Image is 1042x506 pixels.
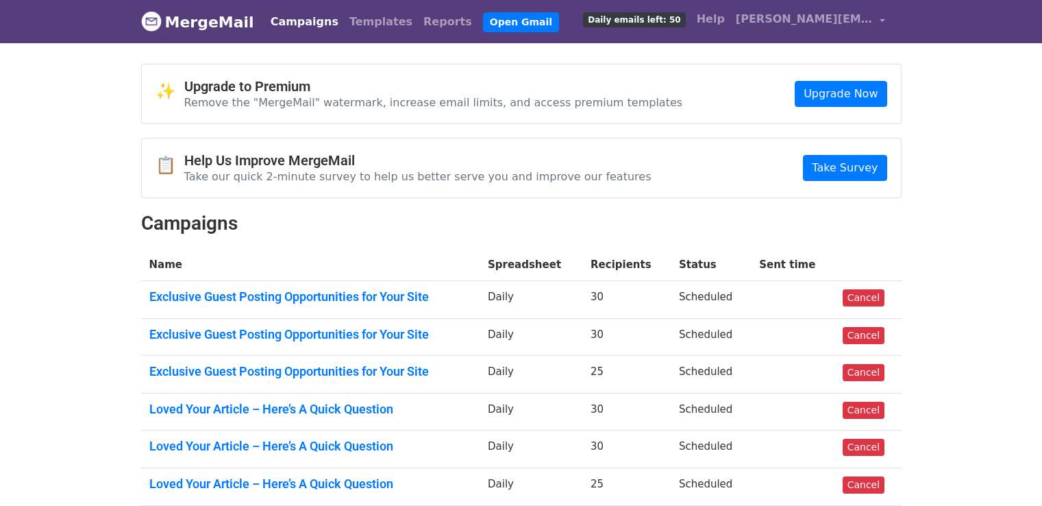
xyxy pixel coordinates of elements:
a: Help [691,5,730,33]
a: Cancel [843,402,884,419]
a: Loved Your Article – Here’s A Quick Question [149,439,471,454]
td: 30 [582,431,671,468]
td: Scheduled [671,281,751,319]
td: Daily [480,356,582,394]
a: Exclusive Guest Posting Opportunities for Your Site [149,327,471,342]
th: Spreadsheet [480,249,582,281]
a: Open Gmail [483,12,559,32]
h4: Upgrade to Premium [184,78,683,95]
h2: Campaigns [141,212,902,235]
a: Cancel [843,364,884,381]
a: Daily emails left: 50 [578,5,691,33]
p: Take our quick 2-minute survey to help us better serve you and improve our features [184,169,652,184]
th: Sent time [751,249,834,281]
td: Scheduled [671,468,751,506]
span: Daily emails left: 50 [583,12,685,27]
span: 📋 [156,156,184,176]
a: Exclusive Guest Posting Opportunities for Your Site [149,289,471,304]
td: 30 [582,281,671,319]
td: Daily [480,431,582,468]
img: MergeMail logo [141,11,162,32]
td: Daily [480,281,582,319]
h4: Help Us Improve MergeMail [184,152,652,169]
td: 25 [582,356,671,394]
a: Cancel [843,439,884,456]
td: 30 [582,318,671,356]
a: Campaigns [265,8,344,36]
td: Scheduled [671,393,751,431]
p: Remove the "MergeMail" watermark, increase email limits, and access premium templates [184,95,683,110]
a: Reports [418,8,477,36]
td: 25 [582,468,671,506]
a: [PERSON_NAME][EMAIL_ADDRESS][DOMAIN_NAME] [730,5,891,38]
a: Cancel [843,289,884,306]
a: Loved Your Article – Here’s A Quick Question [149,402,471,417]
a: Loved Your Article – Here’s A Quick Question [149,477,471,492]
td: Scheduled [671,318,751,356]
a: Exclusive Guest Posting Opportunities for Your Site [149,364,471,379]
th: Name [141,249,480,281]
span: ✨ [156,82,184,101]
td: Daily [480,468,582,506]
td: Scheduled [671,431,751,468]
a: Cancel [843,327,884,344]
td: Daily [480,393,582,431]
td: Daily [480,318,582,356]
a: Take Survey [803,155,886,181]
td: Scheduled [671,356,751,394]
a: Templates [344,8,418,36]
a: MergeMail [141,8,254,36]
span: [PERSON_NAME][EMAIL_ADDRESS][DOMAIN_NAME] [736,11,873,27]
th: Recipients [582,249,671,281]
a: Upgrade Now [795,81,886,107]
td: 30 [582,393,671,431]
a: Cancel [843,477,884,494]
th: Status [671,249,751,281]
